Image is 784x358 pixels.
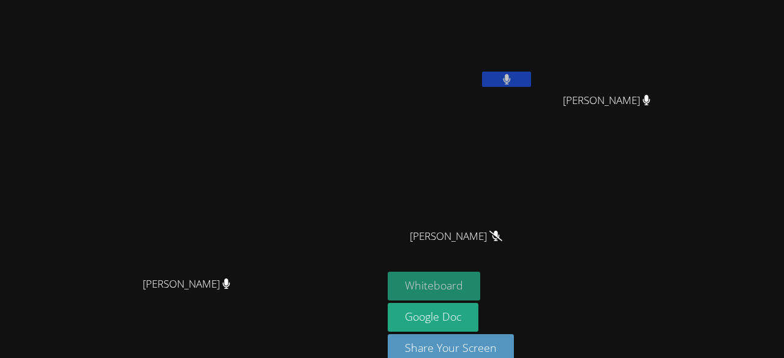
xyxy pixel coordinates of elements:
[388,272,480,300] button: Whiteboard
[143,275,230,293] span: [PERSON_NAME]
[388,303,478,332] a: Google Doc
[410,228,502,245] span: [PERSON_NAME]
[563,92,650,110] span: [PERSON_NAME]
